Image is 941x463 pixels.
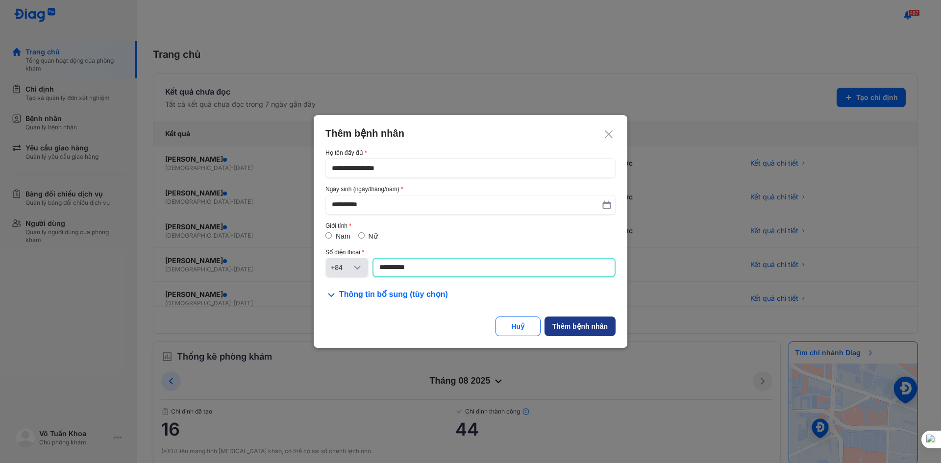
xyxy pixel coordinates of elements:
[495,317,541,336] button: Huỷ
[339,289,448,301] span: Thông tin bổ sung (tùy chọn)
[545,317,616,336] button: Thêm bệnh nhân
[369,232,378,240] label: Nữ
[325,149,616,156] div: Họ tên đầy đủ
[325,127,616,140] div: Thêm bệnh nhân
[552,321,608,331] div: Thêm bệnh nhân
[325,249,616,256] div: Số điện thoại
[325,222,616,229] div: Giới tính
[336,232,350,240] label: Nam
[331,263,351,272] div: +84
[325,186,616,193] div: Ngày sinh (ngày/tháng/năm)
